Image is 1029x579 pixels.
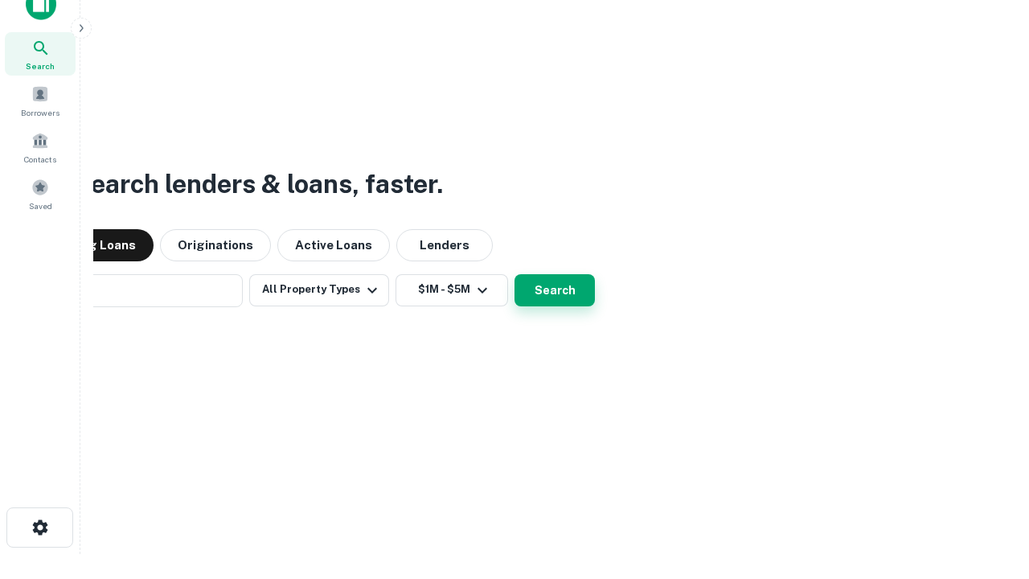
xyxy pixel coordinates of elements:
[26,60,55,72] span: Search
[5,79,76,122] a: Borrowers
[249,274,389,306] button: All Property Types
[5,125,76,169] a: Contacts
[24,153,56,166] span: Contacts
[160,229,271,261] button: Originations
[5,32,76,76] a: Search
[73,165,443,203] h3: Search lenders & loans, faster.
[949,450,1029,528] iframe: Chat Widget
[277,229,390,261] button: Active Loans
[396,229,493,261] button: Lenders
[21,106,59,119] span: Borrowers
[514,274,595,306] button: Search
[5,172,76,216] a: Saved
[29,199,52,212] span: Saved
[396,274,508,306] button: $1M - $5M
